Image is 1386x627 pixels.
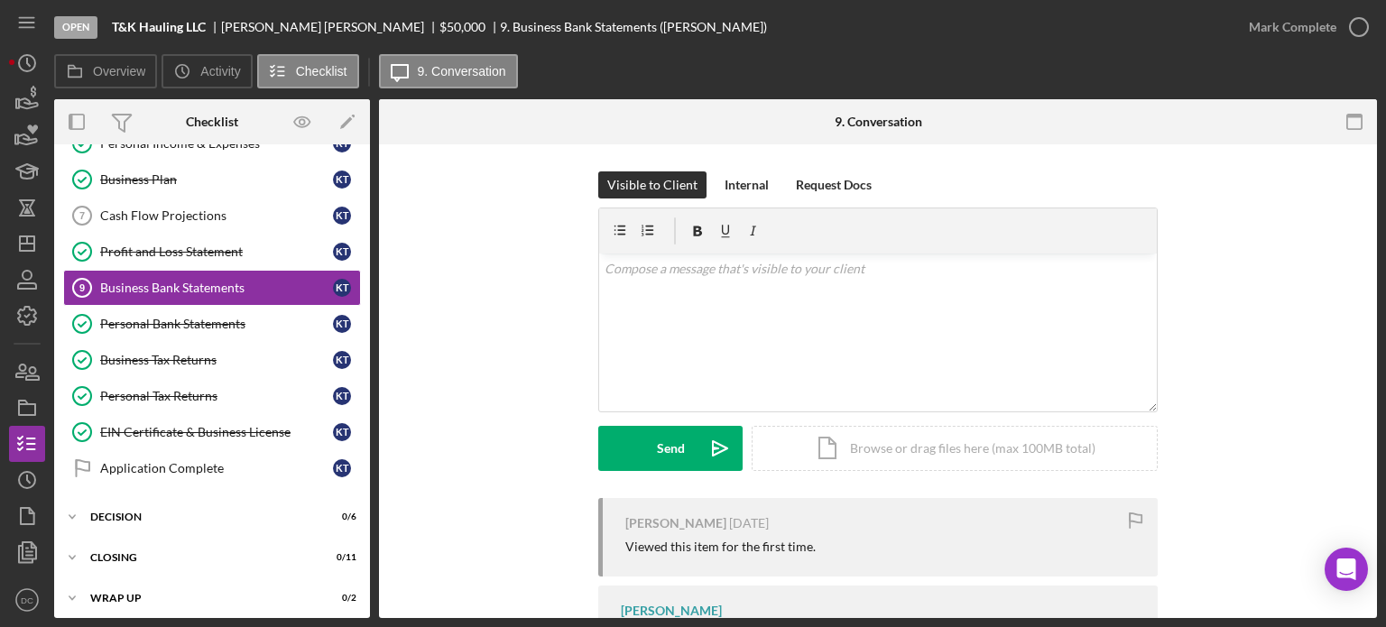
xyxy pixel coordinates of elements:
[21,595,33,605] text: DC
[100,317,333,331] div: Personal Bank Statements
[725,171,769,198] div: Internal
[598,426,743,471] button: Send
[63,342,361,378] a: Business Tax ReturnsKT
[79,282,85,293] tspan: 9
[333,171,351,189] div: K T
[90,552,311,563] div: CLOSING
[90,593,311,604] div: WRAP UP
[500,20,767,34] div: 9. Business Bank Statements ([PERSON_NAME])
[100,172,333,187] div: Business Plan
[333,351,351,369] div: K T
[63,378,361,414] a: Personal Tax ReturnsKT
[63,450,361,486] a: Application CompleteKT
[1231,9,1377,45] button: Mark Complete
[54,54,157,88] button: Overview
[333,279,351,297] div: K T
[93,64,145,78] label: Overview
[9,582,45,618] button: DC
[796,171,872,198] div: Request Docs
[333,459,351,477] div: K T
[607,171,698,198] div: Visible to Client
[418,64,506,78] label: 9. Conversation
[835,115,922,129] div: 9. Conversation
[1249,9,1336,45] div: Mark Complete
[54,16,97,39] div: Open
[63,270,361,306] a: 9Business Bank StatementsKT
[657,426,685,471] div: Send
[625,539,816,554] div: Viewed this item for the first time.
[221,20,439,34] div: [PERSON_NAME] [PERSON_NAME]
[100,208,333,223] div: Cash Flow Projections
[324,552,356,563] div: 0 / 11
[379,54,518,88] button: 9. Conversation
[324,512,356,522] div: 0 / 6
[90,512,311,522] div: Decision
[787,171,881,198] button: Request Docs
[729,516,769,530] time: 2025-08-30 20:32
[333,243,351,261] div: K T
[296,64,347,78] label: Checklist
[63,234,361,270] a: Profit and Loss StatementKT
[100,461,333,475] div: Application Complete
[100,425,333,439] div: EIN Certificate & Business License
[621,604,722,618] div: [PERSON_NAME]
[333,315,351,333] div: K T
[333,423,351,441] div: K T
[200,64,240,78] label: Activity
[162,54,252,88] button: Activity
[63,414,361,450] a: EIN Certificate & Business LicenseKT
[63,161,361,198] a: Business PlanKT
[100,353,333,367] div: Business Tax Returns
[333,207,351,225] div: K T
[63,198,361,234] a: 7Cash Flow ProjectionsKT
[100,244,333,259] div: Profit and Loss Statement
[186,115,238,129] div: Checklist
[112,20,206,34] b: T&K Hauling LLC
[324,593,356,604] div: 0 / 2
[598,171,707,198] button: Visible to Client
[439,19,485,34] span: $50,000
[1325,548,1368,591] div: Open Intercom Messenger
[333,387,351,405] div: K T
[79,210,85,221] tspan: 7
[63,306,361,342] a: Personal Bank StatementsKT
[100,389,333,403] div: Personal Tax Returns
[100,281,333,295] div: Business Bank Statements
[625,516,726,530] div: [PERSON_NAME]
[716,171,778,198] button: Internal
[257,54,359,88] button: Checklist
